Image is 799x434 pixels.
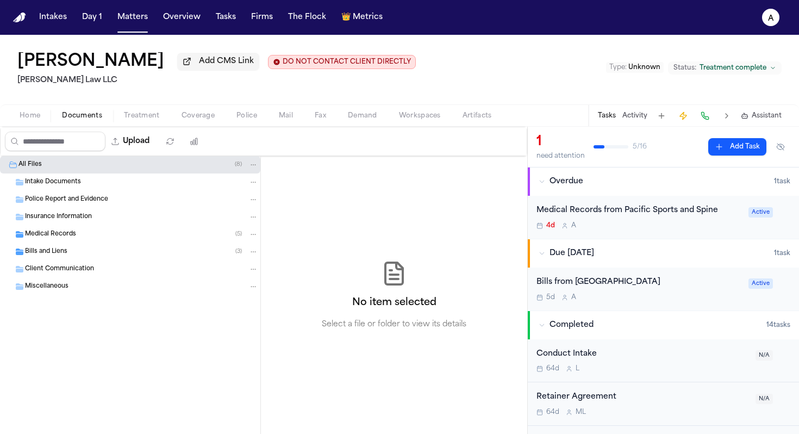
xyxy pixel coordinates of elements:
span: ( 3 ) [235,249,242,255]
span: 5 / 16 [633,142,647,151]
div: Medical Records from Pacific Sports and Spine [536,204,742,217]
input: Search files [5,132,105,151]
div: Conduct Intake [536,348,749,361]
div: Bills from [GEOGRAPHIC_DATA] [536,276,742,289]
button: Intakes [35,8,71,27]
div: need attention [536,152,585,160]
button: Edit client contact restriction [268,55,416,69]
button: Create Immediate Task [676,108,691,123]
span: Police [236,111,257,120]
button: Make a Call [697,108,713,123]
button: The Flock [284,8,330,27]
span: Fax [315,111,326,120]
button: Upload [105,132,156,151]
span: 14 task s [766,321,790,330]
span: Unknown [628,64,660,71]
span: 64d [546,364,559,373]
button: Due [DATE]1task [528,239,799,268]
span: ( 8 ) [235,162,242,168]
span: Client Communication [25,265,94,274]
span: Demand [348,111,377,120]
span: 4d [546,221,555,230]
span: All Files [18,160,42,170]
span: Mail [279,111,293,120]
span: Artifacts [463,111,492,120]
span: Active [748,278,773,289]
a: Home [13,13,26,23]
button: Completed14tasks [528,311,799,339]
span: DO NOT CONTACT CLIENT DIRECTLY [283,58,411,66]
span: Documents [62,111,102,120]
img: Finch Logo [13,13,26,23]
span: Completed [550,320,594,331]
button: Day 1 [78,8,107,27]
h1: [PERSON_NAME] [17,52,164,72]
div: Open task: Medical Records from Pacific Sports and Spine [528,196,799,239]
h2: [PERSON_NAME] Law LLC [17,74,416,87]
span: L [576,364,579,373]
button: Add CMS Link [177,53,259,70]
button: Assistant [741,111,782,120]
button: Overdue1task [528,168,799,196]
h2: No item selected [352,295,436,311]
button: Edit matter name [17,52,164,72]
span: Add CMS Link [199,56,254,67]
button: Hide completed tasks (⌘⇧H) [771,138,790,156]
span: Bills and Liens [25,247,67,257]
span: Intake Documents [25,178,81,187]
span: Workspaces [399,111,441,120]
button: Add Task [708,138,766,156]
div: Open task: Conduct Intake [528,339,799,383]
span: 1 task [774,177,790,186]
button: Tasks [211,8,240,27]
p: Select a file or folder to view its details [322,319,466,330]
span: 64d [546,408,559,417]
span: Due [DATE] [550,248,594,259]
span: Assistant [752,111,782,120]
span: Medical Records [25,230,76,239]
div: Open task: Bills from Green Valley Rehabilitation Health Center [528,268,799,311]
button: Change status from Treatment complete [668,61,782,75]
span: Police Report and Evidence [25,195,108,204]
span: N/A [756,394,773,404]
span: Insurance Information [25,213,92,222]
div: Open task: Retainer Agreement [528,382,799,426]
span: Active [748,207,773,218]
span: Treatment complete [700,64,766,72]
span: Miscellaneous [25,282,68,292]
button: crownMetrics [337,8,387,27]
button: Firms [247,8,277,27]
div: Retainer Agreement [536,391,749,404]
span: 5d [546,293,555,302]
span: ( 5 ) [235,231,242,237]
span: Treatment [124,111,160,120]
span: Home [20,111,40,120]
button: Edit Type: Unknown [606,62,664,73]
span: N/A [756,350,773,361]
span: 1 task [774,249,790,258]
button: Activity [622,111,647,120]
button: Matters [113,8,152,27]
span: Type : [609,64,627,71]
button: Add Task [654,108,669,123]
span: A [571,221,576,230]
button: Tasks [598,111,616,120]
span: Overdue [550,176,583,187]
span: Status: [673,64,696,72]
span: Coverage [182,111,215,120]
span: M L [576,408,586,417]
button: Overview [159,8,205,27]
span: A [571,293,576,302]
div: 1 [536,133,585,151]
